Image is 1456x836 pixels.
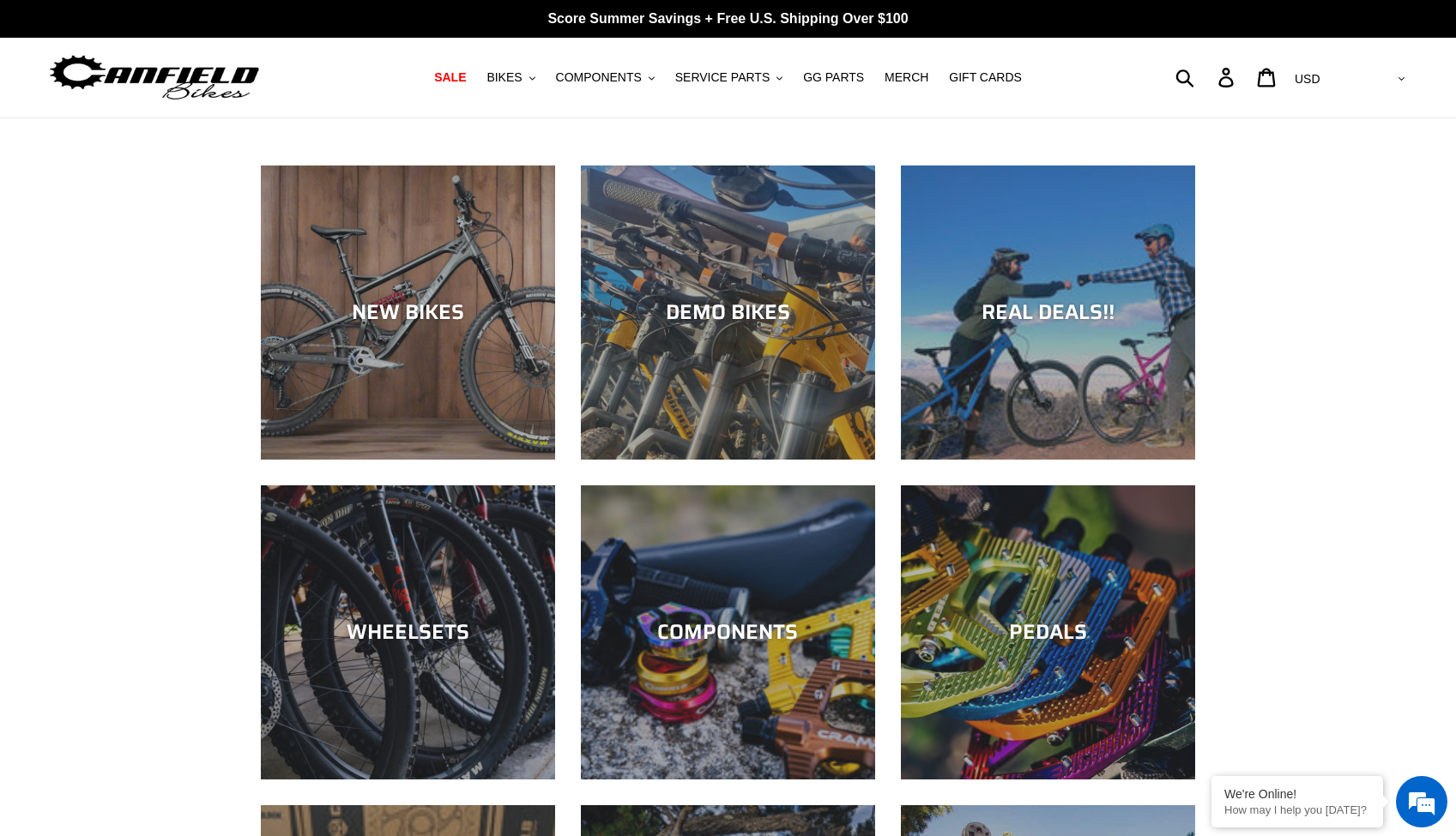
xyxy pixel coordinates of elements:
[1224,803,1370,816] p: How may I help you today?
[876,66,937,89] a: MERCH
[556,70,642,85] span: COMPONENTS
[901,300,1195,325] div: REAL DEALS!!
[581,620,875,645] div: COMPONENTS
[940,66,1030,89] a: GIFT CARDS
[426,66,474,89] a: SALE
[486,70,522,85] span: BIKES
[901,485,1195,779] a: PEDALS
[47,51,262,105] img: Canfield Bikes
[581,485,875,779] a: COMPONENTS
[794,66,873,89] a: GG PARTS
[949,70,1022,85] span: GIFT CARDS
[901,165,1195,460] a: REAL DEALS!!
[261,620,555,645] div: WHEELSETS
[675,70,770,85] span: SERVICE PARTS
[901,620,1195,645] div: PEDALS
[261,485,555,779] a: WHEELSETS
[581,165,875,460] a: DEMO BIKES
[261,300,555,325] div: NEW BIKES
[261,165,555,460] a: NEW BIKES
[581,300,875,325] div: DEMO BIKES
[547,66,663,89] button: COMPONENTS
[885,70,928,85] span: MERCH
[1185,58,1229,96] input: Search
[667,66,791,89] button: SERVICE PARTS
[478,66,543,89] button: BIKES
[1224,787,1370,801] div: We're Online!
[803,70,864,85] span: GG PARTS
[434,70,466,85] span: SALE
